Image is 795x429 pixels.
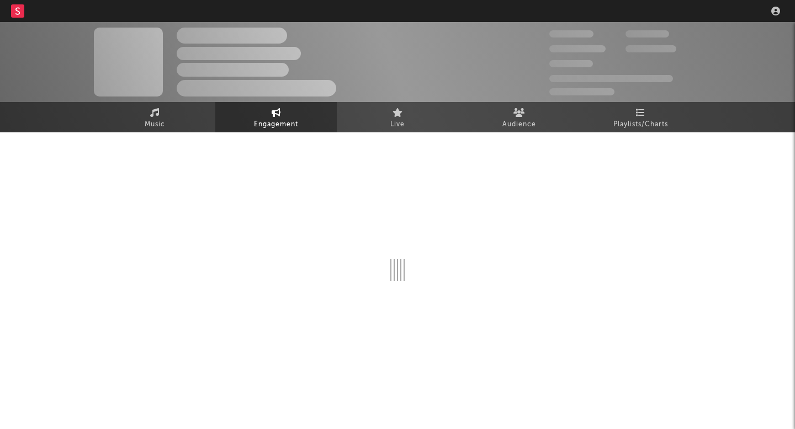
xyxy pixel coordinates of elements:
span: 100,000 [549,60,593,67]
a: Live [337,102,458,132]
a: Playlists/Charts [580,102,701,132]
span: 300,000 [549,30,593,37]
span: Live [390,118,405,131]
span: Playlists/Charts [613,118,668,131]
span: 100,000 [626,30,669,37]
a: Engagement [215,102,337,132]
span: 1,000,000 [626,45,676,52]
span: 50,000,000 Monthly Listeners [549,75,673,82]
span: Music [145,118,165,131]
span: Jump Score: 85.0 [549,88,614,95]
a: Music [94,102,215,132]
span: 50,000,000 [549,45,606,52]
span: Audience [502,118,536,131]
a: Audience [458,102,580,132]
span: Engagement [254,118,298,131]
